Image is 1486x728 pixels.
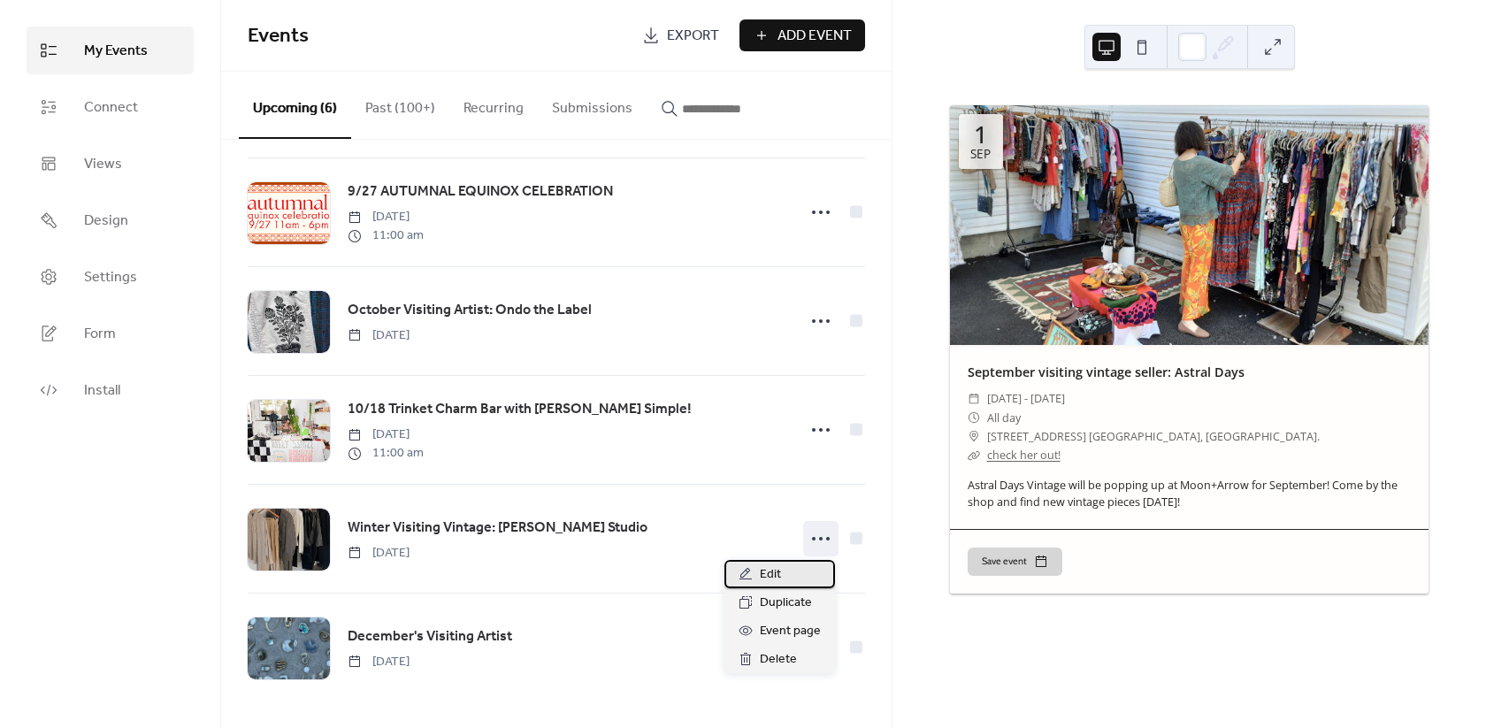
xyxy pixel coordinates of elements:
span: Form [84,324,116,345]
div: Sep [970,149,991,161]
span: Connect [84,97,138,119]
span: [DATE] [348,653,410,671]
span: 11:00 am [348,444,424,463]
div: ​ [968,446,980,464]
div: ​ [968,409,980,427]
div: Astral Days Vintage will be popping up at Moon+Arrow for September! Come by the shop and find new... [950,478,1429,511]
a: October Visiting Artist: Ondo the Label [348,299,592,322]
span: Views [84,154,122,175]
span: Design [84,211,128,232]
button: Upcoming (6) [239,72,351,139]
a: 10/18 Trinket Charm Bar with [PERSON_NAME] Simple! [348,398,692,421]
a: Export [629,19,732,51]
a: Views [27,140,194,188]
span: Edit [760,564,781,586]
span: 10/18 Trinket Charm Bar with [PERSON_NAME] Simple! [348,399,692,420]
div: ​ [968,389,980,408]
span: Winter Visiting Vintage: [PERSON_NAME] Studio [348,517,647,539]
a: Connect [27,83,194,131]
span: [DATE] [348,544,410,563]
a: December's Visiting Artist [348,625,512,648]
span: Event page [760,621,821,642]
span: 9/27 AUTUMNAL EQUINOX CELEBRATION [348,181,613,203]
div: ​ [968,427,980,446]
a: My Events [27,27,194,74]
span: Install [84,380,120,402]
span: Delete [760,649,797,671]
span: All day [987,409,1021,427]
a: Design [27,196,194,244]
span: My Events [84,41,148,62]
span: December's Visiting Artist [348,626,512,648]
span: 11:00 am [348,226,424,245]
span: [DATE] - [DATE] [987,389,1065,408]
span: October Visiting Artist: Ondo the Label [348,300,592,321]
span: [DATE] [348,425,424,444]
a: Form [27,310,194,357]
a: Install [27,366,194,414]
button: Save event [968,548,1062,576]
span: Add Event [777,26,852,47]
span: Settings [84,267,137,288]
a: check her out! [987,448,1061,463]
span: [STREET_ADDRESS] [GEOGRAPHIC_DATA], [GEOGRAPHIC_DATA]. [987,427,1320,446]
a: Settings [27,253,194,301]
span: Events [248,17,309,56]
span: Export [667,26,719,47]
div: 1 [974,122,987,146]
span: Duplicate [760,593,812,614]
span: [DATE] [348,326,410,345]
a: September visiting vintage seller: Astral Days [968,364,1245,380]
a: Winter Visiting Vintage: [PERSON_NAME] Studio [348,517,647,540]
span: [DATE] [348,208,424,226]
button: Add Event [739,19,865,51]
button: Past (100+) [351,72,449,137]
button: Submissions [538,72,647,137]
a: 9/27 AUTUMNAL EQUINOX CELEBRATION [348,180,613,203]
button: Recurring [449,72,538,137]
